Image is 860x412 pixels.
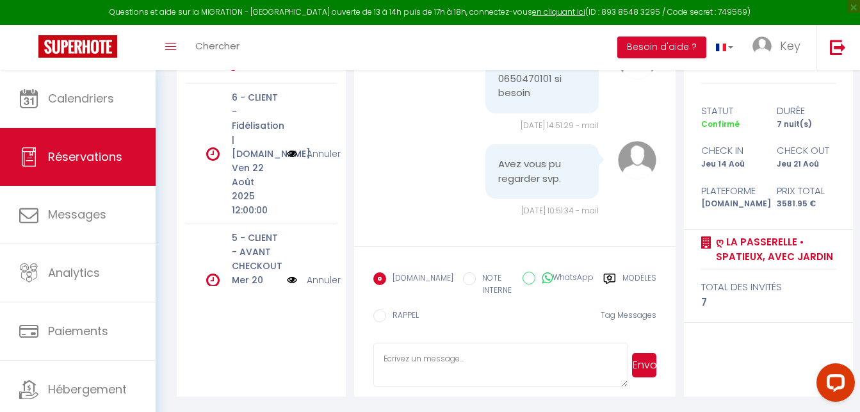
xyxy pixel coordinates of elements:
[386,309,419,324] label: RAPPEL
[768,103,845,119] div: durée
[186,25,249,70] a: Chercher
[752,37,772,56] img: ...
[701,119,740,129] span: Confirmé
[768,143,845,158] div: check out
[48,206,106,222] span: Messages
[287,273,297,287] img: NO IMAGE
[768,158,845,170] div: Jeu 21 Aoû
[48,149,122,165] span: Réservations
[232,90,279,161] p: 6 - CLIENT - Fidélisation | [DOMAIN_NAME]
[768,198,845,210] div: 3581.95 €
[743,25,816,70] a: ... Key
[632,353,656,377] button: Envoyer
[601,309,656,320] span: Tag Messages
[768,119,845,131] div: 7 nuit(s)
[476,272,513,297] label: NOTE INTERNE
[692,158,768,170] div: Jeu 14 Aoû
[48,323,108,339] span: Paiements
[498,157,586,186] pre: Avez vous pu regarder svp.
[307,147,341,161] a: Annuler
[830,39,846,55] img: logout
[692,198,768,210] div: [DOMAIN_NAME]
[38,35,117,58] img: Super Booking
[48,90,114,106] span: Calendriers
[232,161,279,217] p: Ven 22 Août 2025 12:00:00
[498,57,586,101] pre: Je suis dispo au 0650470101 si besoin
[692,183,768,199] div: Plateforme
[768,183,845,199] div: Prix total
[806,358,860,412] iframe: LiveChat chat widget
[48,265,100,281] span: Analytics
[232,273,279,329] p: Mer 20 Août 2025 17:00:00
[692,103,768,119] div: statut
[232,231,279,273] p: 5 - CLIENT - AVANT CHECKOUT
[701,279,836,295] div: total des invités
[532,6,585,17] a: en cliquant ici
[195,39,239,53] span: Chercher
[692,143,768,158] div: check in
[711,235,836,265] a: ღ La Passerelle • Spatieux, Avec Jardin
[48,381,127,397] span: Hébergement
[535,272,594,286] label: WhatsApp
[701,295,836,310] div: 7
[307,273,341,287] a: Annuler
[618,141,656,179] img: avatar.png
[287,147,297,161] img: NO IMAGE
[622,272,656,299] label: Modèles
[780,38,800,54] span: Key
[521,205,599,216] span: [DATE] 10:51:34 - mail
[386,272,453,286] label: [DOMAIN_NAME]
[521,120,599,131] span: [DATE] 14:51:29 - mail
[617,37,706,58] button: Besoin d'aide ?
